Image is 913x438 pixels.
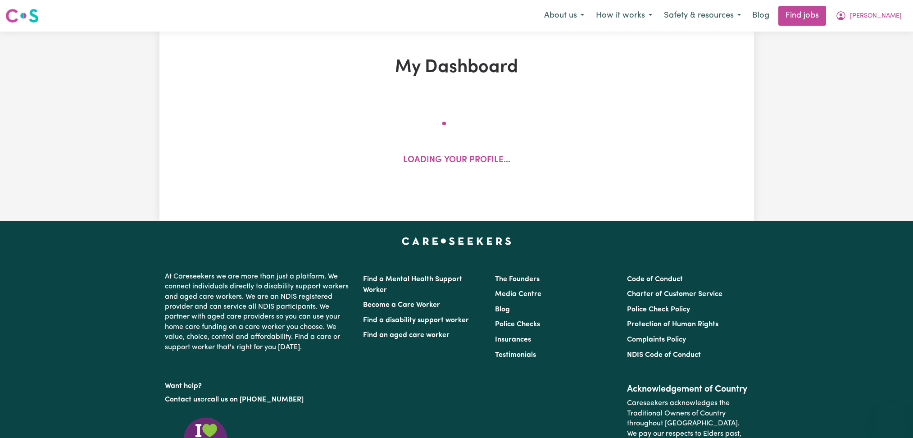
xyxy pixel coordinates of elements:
a: NDIS Code of Conduct [627,351,701,359]
a: Find jobs [778,6,826,26]
a: Protection of Human Rights [627,321,718,328]
a: Media Centre [495,291,541,298]
h1: My Dashboard [264,57,650,78]
span: [PERSON_NAME] [850,11,902,21]
a: Contact us [165,396,200,403]
a: The Founders [495,276,540,283]
p: At Careseekers we are more than just a platform. We connect individuals directly to disability su... [165,268,352,356]
a: Blog [495,306,510,313]
p: Want help? [165,378,352,391]
p: Loading your profile... [403,154,510,167]
a: call us on [PHONE_NUMBER] [207,396,304,403]
iframe: Button to launch messaging window [877,402,906,431]
a: Find an aged care worker [363,332,450,339]
a: Careseekers logo [5,5,39,26]
a: Police Check Policy [627,306,690,313]
button: How it works [590,6,658,25]
button: About us [538,6,590,25]
a: Find a disability support worker [363,317,469,324]
button: Safety & resources [658,6,747,25]
a: Find a Mental Health Support Worker [363,276,462,294]
a: Blog [747,6,775,26]
a: Code of Conduct [627,276,683,283]
a: Become a Care Worker [363,301,440,309]
a: Charter of Customer Service [627,291,722,298]
h2: Acknowledgement of Country [627,384,748,395]
button: My Account [830,6,908,25]
a: Complaints Policy [627,336,686,343]
p: or [165,391,352,408]
a: Testimonials [495,351,536,359]
img: Careseekers logo [5,8,39,24]
a: Insurances [495,336,531,343]
a: Police Checks [495,321,540,328]
a: Careseekers home page [402,237,511,245]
